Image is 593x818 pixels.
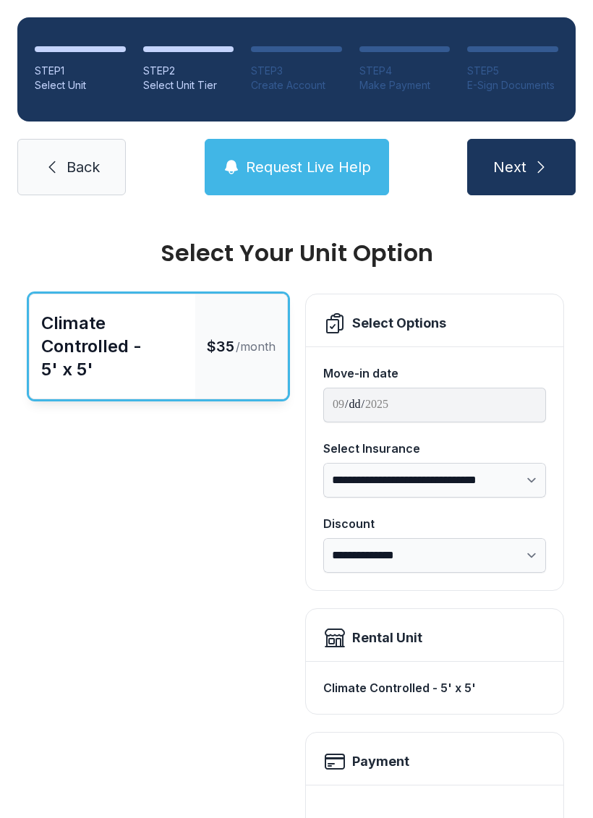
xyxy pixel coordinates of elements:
[323,365,546,382] div: Move-in date
[246,157,371,177] span: Request Live Help
[29,242,564,265] div: Select Your Unit Option
[493,157,526,177] span: Next
[41,312,184,381] div: Climate Controlled - 5' x 5'
[359,78,451,93] div: Make Payment
[207,336,234,357] span: $35
[251,64,342,78] div: STEP 3
[323,388,546,422] input: Move-in date
[323,538,546,573] select: Discount
[352,313,446,333] div: Select Options
[352,628,422,648] div: Rental Unit
[35,78,126,93] div: Select Unit
[236,338,276,355] span: /month
[467,64,558,78] div: STEP 5
[35,64,126,78] div: STEP 1
[251,78,342,93] div: Create Account
[67,157,100,177] span: Back
[323,515,546,532] div: Discount
[323,440,546,457] div: Select Insurance
[323,673,546,702] div: Climate Controlled - 5' x 5'
[467,78,558,93] div: E-Sign Documents
[323,463,546,498] select: Select Insurance
[352,751,409,772] h2: Payment
[143,78,234,93] div: Select Unit Tier
[359,64,451,78] div: STEP 4
[143,64,234,78] div: STEP 2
